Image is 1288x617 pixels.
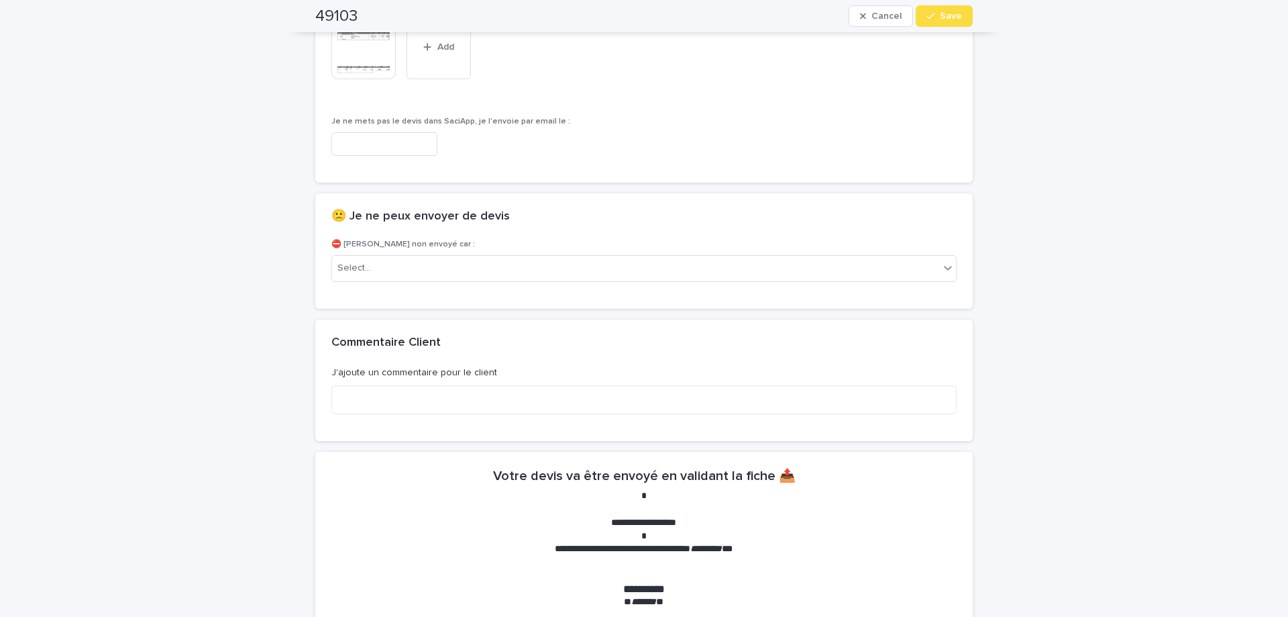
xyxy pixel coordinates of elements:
[331,336,441,350] h2: Commentaire Client
[331,209,510,224] h2: 🙁 Je ne peux envoyer de devis
[871,11,902,21] span: Cancel
[849,5,913,27] button: Cancel
[493,468,796,484] h2: Votre devis va être envoyé en validant la fiche 📤
[331,117,570,126] span: Je ne mets pas le devis dans SaciApp, je l'envoie par email le :
[407,15,471,79] button: Add
[916,5,973,27] button: Save
[331,240,475,248] span: ⛔ [PERSON_NAME] non envoyé car :
[940,11,962,21] span: Save
[337,261,371,275] div: Select...
[315,7,358,26] h2: 49103
[437,42,454,52] span: Add
[331,366,957,380] p: J'ajoute un commentaire pour le client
